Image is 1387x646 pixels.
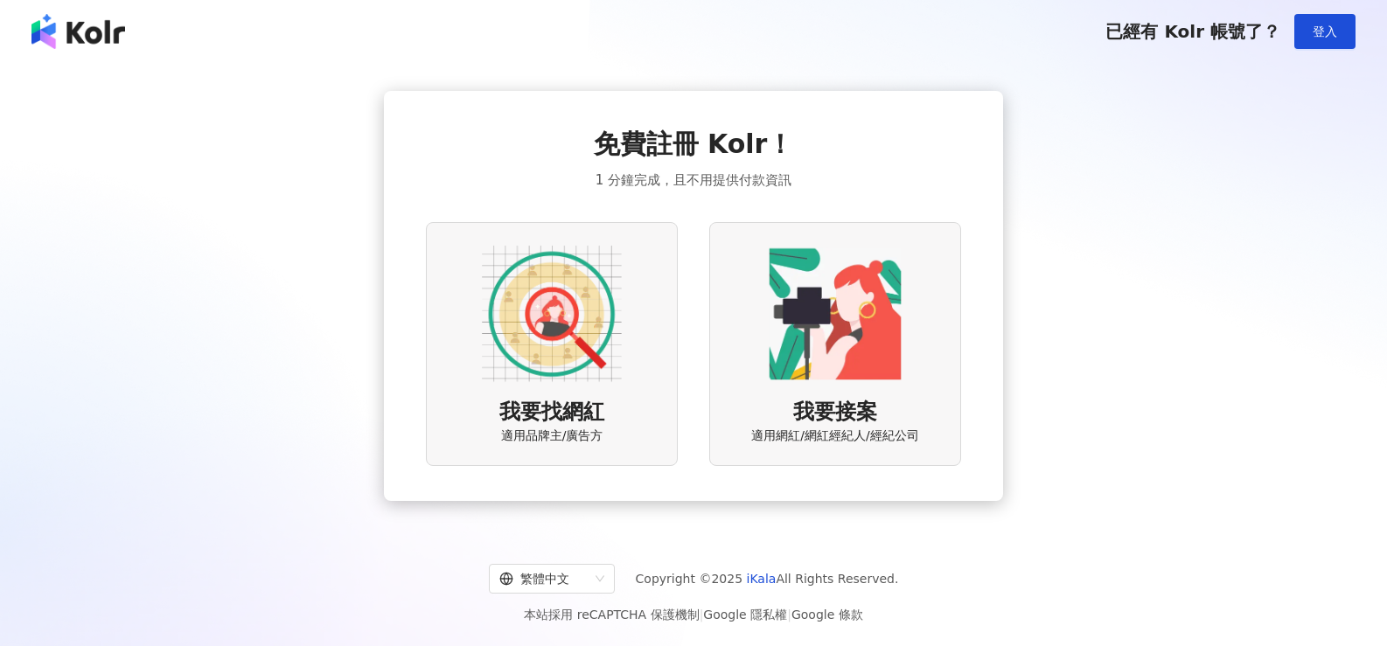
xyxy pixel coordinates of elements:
img: AD identity option [482,244,622,384]
span: 適用網紅/網紅經紀人/經紀公司 [751,427,918,445]
a: Google 條款 [791,608,863,622]
span: | [787,608,791,622]
span: 我要找網紅 [499,398,604,427]
span: 我要接案 [793,398,877,427]
span: 本站採用 reCAPTCHA 保護機制 [524,604,862,625]
button: 登入 [1294,14,1356,49]
a: iKala [747,572,777,586]
span: 適用品牌主/廣告方 [501,427,603,445]
span: 已經有 Kolr 帳號了？ [1105,21,1280,42]
span: Copyright © 2025 All Rights Reserved. [636,568,899,589]
span: 登入 [1313,24,1337,38]
span: 1 分鐘完成，且不用提供付款資訊 [596,170,791,191]
img: KOL identity option [765,244,905,384]
a: Google 隱私權 [703,608,787,622]
div: 繁體中文 [499,565,589,593]
span: | [700,608,704,622]
img: logo [31,14,125,49]
span: 免費註冊 Kolr！ [594,126,794,163]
